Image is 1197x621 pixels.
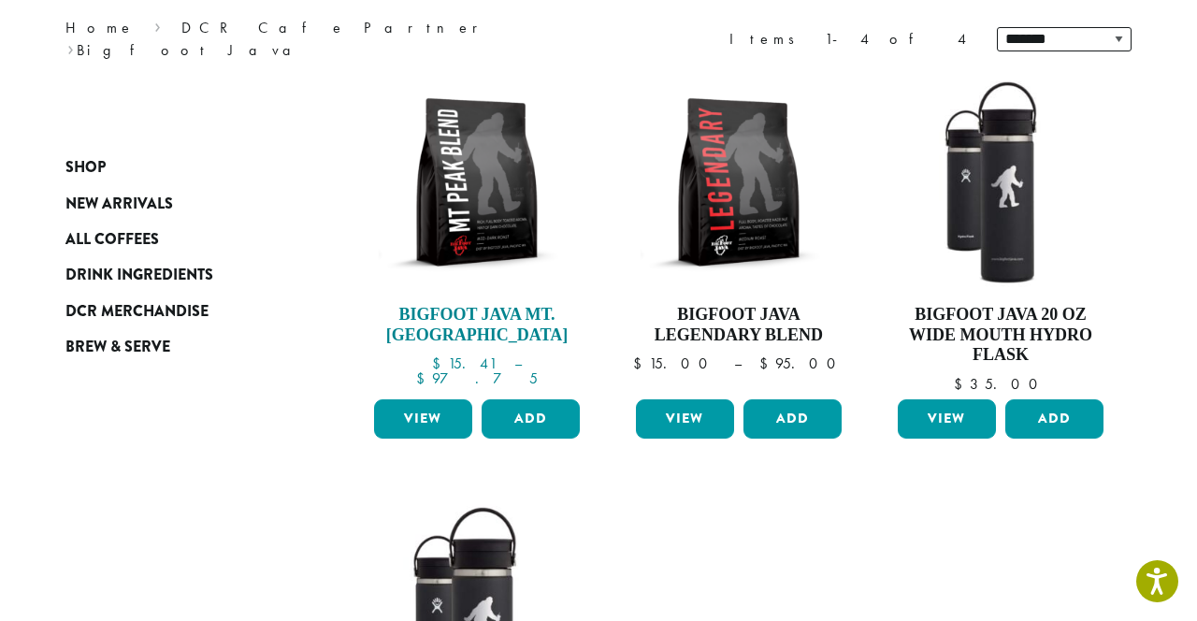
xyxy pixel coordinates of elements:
[65,336,170,359] span: Brew & Serve
[954,374,970,394] span: $
[759,354,844,373] bdi: 95.00
[734,354,742,373] span: –
[636,399,734,439] a: View
[65,156,106,180] span: Shop
[631,75,846,290] img: BFJ_Legendary_12oz-300x300.png
[898,399,996,439] a: View
[374,399,472,439] a: View
[65,300,209,324] span: DCR Merchandise
[65,257,290,293] a: Drink Ingredients
[631,305,846,345] h4: Bigfoot Java Legendary Blend
[893,75,1108,392] a: Bigfoot Java 20 oz Wide Mouth Hydro Flask $35.00
[514,354,522,373] span: –
[369,305,584,345] h4: Bigfoot Java Mt. [GEOGRAPHIC_DATA]
[729,28,969,51] div: Items 1-4 of 4
[369,75,584,290] img: BFJ_MtPeak_12oz-300x300.png
[633,354,649,373] span: $
[65,264,213,287] span: Drink Ingredients
[954,374,1046,394] bdi: 35.00
[1005,399,1103,439] button: Add
[416,368,432,388] span: $
[432,354,448,373] span: $
[65,222,290,257] a: All Coffees
[181,18,491,37] a: DCR Cafe Partner
[65,228,159,252] span: All Coffees
[633,354,716,373] bdi: 15.00
[67,33,74,62] span: ›
[65,329,290,365] a: Brew & Serve
[65,18,135,37] a: Home
[65,185,290,221] a: New Arrivals
[65,17,570,62] nav: Breadcrumb
[369,75,584,392] a: Bigfoot Java Mt. [GEOGRAPHIC_DATA]
[893,75,1108,290] img: LO2867-BFJ-Hydro-Flask-20oz-WM-wFlex-Sip-Lid-Black-300x300.jpg
[65,294,290,329] a: DCR Merchandise
[743,399,842,439] button: Add
[65,150,290,185] a: Shop
[631,75,846,392] a: Bigfoot Java Legendary Blend
[759,354,775,373] span: $
[65,193,173,216] span: New Arrivals
[432,354,497,373] bdi: 15.41
[416,368,538,388] bdi: 97.75
[482,399,580,439] button: Add
[893,305,1108,366] h4: Bigfoot Java 20 oz Wide Mouth Hydro Flask
[154,10,161,39] span: ›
